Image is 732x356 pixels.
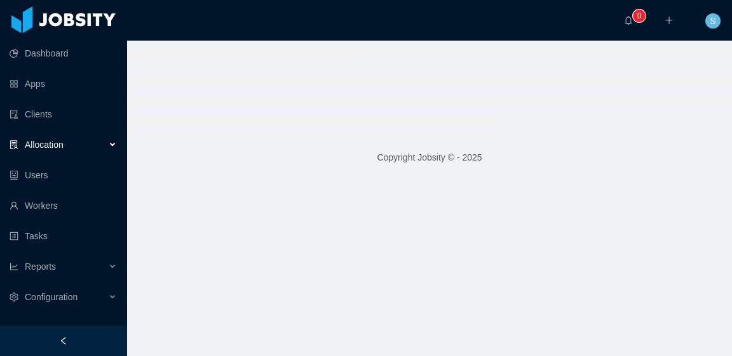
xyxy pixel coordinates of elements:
[10,262,18,271] i: icon: line-chart
[10,71,117,96] a: icon: appstoreApps
[10,41,117,66] a: icon: pie-chartDashboard
[10,193,117,218] a: icon: userWorkers
[10,140,18,149] i: icon: solution
[127,136,732,180] footer: Copyright Jobsity © - 2025
[624,16,633,25] i: icon: bell
[25,140,64,150] span: Allocation
[665,16,674,25] i: icon: plus
[25,292,78,302] span: Configuration
[10,223,117,249] a: icon: profileTasks
[10,162,117,188] a: icon: robotUsers
[10,293,18,301] i: icon: setting
[633,10,646,22] sup: 0
[25,261,56,272] span: Reports
[10,102,117,127] a: icon: auditClients
[710,13,715,29] span: S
